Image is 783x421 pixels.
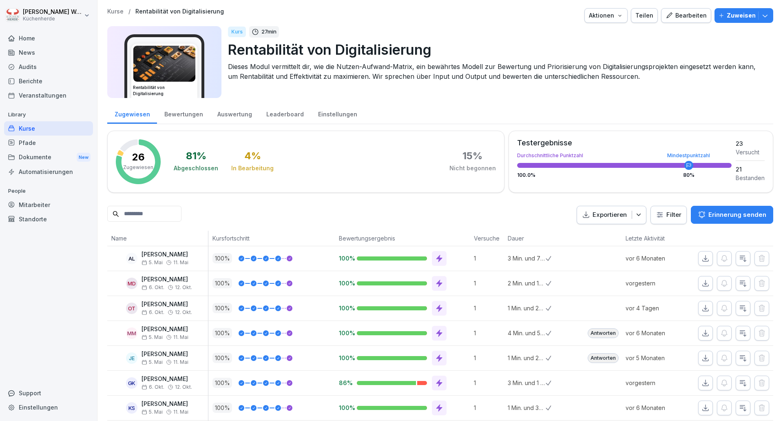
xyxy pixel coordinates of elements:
p: 1 [474,379,504,387]
p: Versuche [474,234,500,243]
div: GK [126,377,137,389]
div: 81 % [186,151,206,161]
a: Auswertung [210,103,259,124]
a: Kurse [4,121,93,136]
a: Home [4,31,93,45]
span: 11. Mai [173,359,188,365]
span: 11. Mai [173,260,188,265]
div: 21 [736,165,765,174]
div: OT [126,303,137,314]
div: Abgeschlossen [174,164,218,172]
p: Dieses Modul vermittelt dir, wie die Nutzen-Aufwand-Matrix, ein bewährtes Modell zur Bewertung un... [228,62,767,81]
p: 100% [339,354,350,362]
div: In Bearbeitung [231,164,274,172]
a: DokumenteNew [4,150,93,165]
p: Küchenherde [23,16,82,22]
p: 1 Min. und 25 Sek. [508,354,546,362]
p: 100% [339,404,350,412]
p: Letzte Aktivität [626,234,681,243]
p: 1 Min. und 26 Sek. [508,304,546,312]
a: Kurse [107,8,124,15]
div: Mindestpunktzahl [667,153,710,158]
button: Filter [651,206,686,224]
p: 100 % [212,253,232,263]
p: vorgestern [626,379,685,387]
p: 100% [339,304,350,312]
p: 100 % [212,403,232,413]
p: 100 % [212,328,232,338]
h3: Rentabilität von Digitalisierung [133,85,196,97]
div: Bestanden [736,174,765,182]
p: 100% [339,329,350,337]
p: Zuweisen [727,11,756,20]
p: [PERSON_NAME] [142,376,192,383]
span: 11. Mai [173,334,188,340]
p: 3 Min. und 7 Sek. [508,254,546,263]
p: 100 % [212,303,232,313]
span: 12. Okt. [175,310,192,315]
span: 5. Mai [142,409,163,415]
div: 80 % [683,173,695,178]
p: [PERSON_NAME] [142,401,188,408]
p: 1 [474,329,504,337]
a: News [4,45,93,60]
p: [PERSON_NAME] [142,251,188,258]
p: [PERSON_NAME] [142,351,188,358]
a: Automatisierungen [4,165,93,179]
div: Einstellungen [4,400,93,414]
a: Audits [4,60,93,74]
div: Teilen [635,11,653,20]
span: 12. Okt. [175,384,192,390]
button: Erinnerung senden [691,206,773,224]
p: / [128,8,130,15]
p: vor 6 Monaten [626,254,685,263]
a: Bewertungen [157,103,210,124]
p: Name [111,234,204,243]
div: AL [126,253,137,264]
p: [PERSON_NAME] [142,276,192,283]
div: KS [126,402,137,414]
div: MD [126,278,137,289]
p: 86% [339,379,350,387]
div: 4 % [244,151,261,161]
span: 5. Mai [142,359,163,365]
div: 23 [736,139,765,148]
a: Veranstaltungen [4,88,93,102]
a: Mitarbeiter [4,198,93,212]
a: Einstellungen [311,103,364,124]
p: Exportieren [593,210,627,220]
img: s58p4tk7j65zrcqyl2up43sg.png [133,46,195,82]
button: Exportieren [577,206,646,224]
div: Nicht begonnen [449,164,496,172]
p: 1 [474,304,504,312]
a: Standorte [4,212,93,226]
div: 100.0 % [517,173,732,178]
div: Pfade [4,136,93,150]
button: Aktionen [584,8,628,23]
p: vorgestern [626,279,685,287]
a: Berichte [4,74,93,88]
p: 1 [474,403,504,412]
div: Durchschnittliche Punktzahl [517,153,732,158]
span: 12. Okt. [175,285,192,290]
div: Testergebnisse [517,139,732,147]
p: 4 Min. und 58 Sek. [508,329,546,337]
a: Bearbeiten [661,8,711,23]
div: Leaderboard [259,103,311,124]
p: 27 min [261,28,276,36]
p: vor 4 Tagen [626,304,685,312]
span: 11. Mai [173,409,188,415]
div: MM [126,327,137,339]
div: Filter [656,211,681,219]
p: Rentabilität von Digitalisierung [228,39,767,60]
button: Zuweisen [714,8,773,23]
p: vor 6 Monaten [626,403,685,412]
